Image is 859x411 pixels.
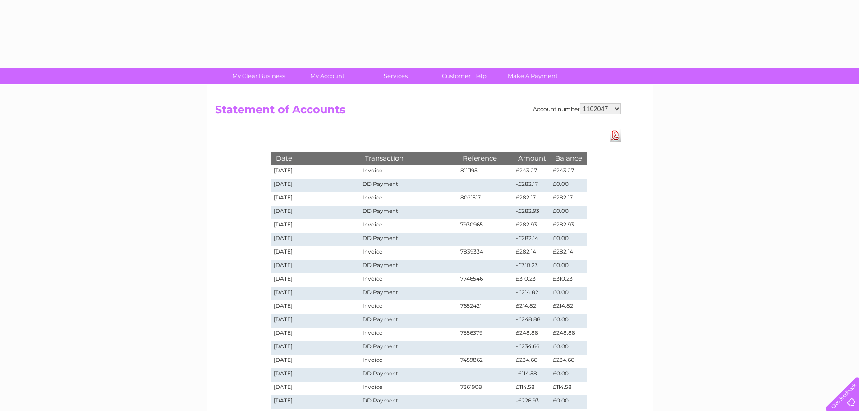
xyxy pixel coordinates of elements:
td: [DATE] [271,328,361,341]
a: Download Pdf [610,129,621,142]
td: Invoice [360,246,458,260]
td: £248.88 [551,328,587,341]
td: £0.00 [551,395,587,409]
td: 7930965 [458,219,514,233]
td: £214.82 [514,300,551,314]
td: £0.00 [551,206,587,219]
td: [DATE] [271,368,361,382]
th: Reference [458,152,514,165]
td: £310.23 [514,273,551,287]
td: £282.17 [514,192,551,206]
td: [DATE] [271,273,361,287]
td: 7652421 [458,300,514,314]
td: DD Payment [360,287,458,300]
td: [DATE] [271,179,361,192]
td: £0.00 [551,368,587,382]
a: Make A Payment [496,68,570,84]
td: DD Payment [360,368,458,382]
td: DD Payment [360,260,458,273]
td: -£248.88 [514,314,551,328]
a: My Clear Business [221,68,296,84]
th: Transaction [360,152,458,165]
td: £282.14 [551,246,587,260]
h2: Statement of Accounts [215,103,621,120]
td: £0.00 [551,314,587,328]
td: [DATE] [271,233,361,246]
td: Invoice [360,192,458,206]
td: £0.00 [551,287,587,300]
td: DD Payment [360,395,458,409]
td: -£310.23 [514,260,551,273]
td: [DATE] [271,165,361,179]
td: [DATE] [271,314,361,328]
td: 7556379 [458,328,514,341]
td: £0.00 [551,341,587,355]
td: [DATE] [271,246,361,260]
td: DD Payment [360,233,458,246]
td: [DATE] [271,395,361,409]
td: [DATE] [271,260,361,273]
td: -£214.82 [514,287,551,300]
td: Invoice [360,355,458,368]
td: £282.14 [514,246,551,260]
td: -£282.93 [514,206,551,219]
td: £243.27 [551,165,587,179]
td: £248.88 [514,328,551,341]
div: Account number [533,103,621,114]
td: Invoice [360,273,458,287]
td: [DATE] [271,355,361,368]
td: [DATE] [271,382,361,395]
td: -£282.14 [514,233,551,246]
td: DD Payment [360,179,458,192]
td: £243.27 [514,165,551,179]
td: [DATE] [271,300,361,314]
th: Date [271,152,361,165]
th: Balance [551,152,587,165]
td: -£234.66 [514,341,551,355]
td: [DATE] [271,192,361,206]
td: 8021517 [458,192,514,206]
td: DD Payment [360,206,458,219]
td: £114.58 [514,382,551,395]
td: £234.66 [551,355,587,368]
td: 7746546 [458,273,514,287]
td: -£226.93 [514,395,551,409]
td: £0.00 [551,179,587,192]
td: £282.93 [551,219,587,233]
td: £310.23 [551,273,587,287]
td: £0.00 [551,233,587,246]
td: [DATE] [271,206,361,219]
td: 7459862 [458,355,514,368]
td: £214.82 [551,300,587,314]
a: Services [358,68,433,84]
td: £282.93 [514,219,551,233]
td: 7839334 [458,246,514,260]
td: Invoice [360,382,458,395]
td: 7361908 [458,382,514,395]
td: [DATE] [271,287,361,300]
td: Invoice [360,300,458,314]
td: Invoice [360,328,458,341]
th: Amount [514,152,551,165]
a: Customer Help [427,68,501,84]
a: My Account [290,68,364,84]
td: DD Payment [360,341,458,355]
td: DD Payment [360,314,458,328]
td: Invoice [360,165,458,179]
td: £114.58 [551,382,587,395]
td: [DATE] [271,219,361,233]
td: -£114.58 [514,368,551,382]
td: [DATE] [271,341,361,355]
td: 8111195 [458,165,514,179]
td: £282.17 [551,192,587,206]
td: Invoice [360,219,458,233]
td: -£282.17 [514,179,551,192]
td: £0.00 [551,260,587,273]
td: £234.66 [514,355,551,368]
